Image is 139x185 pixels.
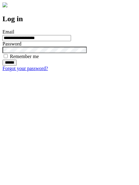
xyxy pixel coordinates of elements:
a: Forgot your password? [2,66,48,71]
label: Remember me [10,54,39,59]
label: Password [2,41,21,46]
h2: Log in [2,15,137,23]
label: Email [2,29,14,34]
img: logo-4e3dc11c47720685a147b03b5a06dd966a58ff35d612b21f08c02c0306f2b779.png [2,2,7,7]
